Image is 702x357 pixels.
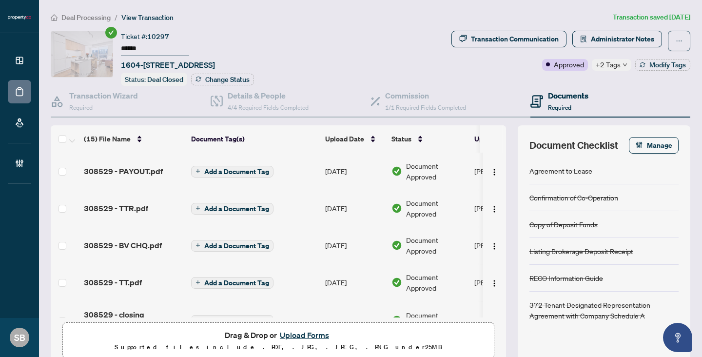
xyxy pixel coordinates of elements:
[487,275,502,290] button: Logo
[529,299,679,321] div: 372 Tenant Designated Representation Agreement with Company Schedule A
[451,31,566,47] button: Transaction Communication
[204,168,269,175] span: Add a Document Tag
[84,134,131,144] span: (15) File Name
[204,279,269,286] span: Add a Document Tag
[529,139,618,152] span: Document Checklist
[572,31,662,47] button: Administrator Notes
[388,125,470,153] th: Status
[406,198,467,219] span: Document Approved
[51,14,58,21] span: home
[385,104,466,111] span: 1/1 Required Fields Completed
[84,202,148,214] span: 308529 - TTR.pdf
[470,125,544,153] th: Uploaded By
[191,166,273,178] button: Add a Document Tag
[225,329,332,341] span: Drag & Drop or
[205,76,250,83] span: Change Status
[487,238,502,253] button: Logo
[8,15,31,20] img: logo
[647,138,672,153] span: Manage
[554,59,584,70] span: Approved
[61,13,111,22] span: Deal Processing
[321,190,388,227] td: [DATE]
[191,240,273,252] button: Add a Document Tag
[321,227,388,264] td: [DATE]
[325,134,364,144] span: Upload Date
[191,165,273,178] button: Add a Document Tag
[470,153,544,190] td: [PERSON_NAME]
[69,90,138,101] h4: Transaction Wizard
[105,27,117,39] span: check-circle
[191,314,273,327] button: Add a Document Tag
[191,239,273,252] button: Add a Document Tag
[490,279,498,287] img: Logo
[191,203,273,215] button: Add a Document Tag
[121,73,187,86] div: Status:
[391,166,402,177] img: Document Status
[470,264,544,301] td: [PERSON_NAME]
[548,104,571,111] span: Required
[629,137,679,154] button: Manage
[321,301,388,340] td: [DATE]
[635,59,690,71] button: Modify Tags
[187,125,321,153] th: Document Tag(s)
[195,169,200,174] span: plus
[204,317,269,324] span: Add a Document Tag
[649,61,686,68] span: Modify Tags
[115,12,117,23] li: /
[84,239,162,251] span: 308529 - BV CHQ.pdf
[191,276,273,289] button: Add a Document Tag
[406,235,467,256] span: Document Approved
[228,104,309,111] span: 4/4 Required Fields Completed
[84,309,183,332] span: 308529 - closing confirmation.png
[406,272,467,293] span: Document Approved
[529,273,603,283] div: RECO Information Guide
[591,31,654,47] span: Administrator Notes
[321,264,388,301] td: [DATE]
[529,246,633,257] div: Listing Brokerage Deposit Receipt
[470,227,544,264] td: [PERSON_NAME]
[470,301,544,340] td: [PERSON_NAME]
[195,206,200,211] span: plus
[14,331,25,344] span: SB
[391,277,402,288] img: Document Status
[321,125,388,153] th: Upload Date
[529,192,618,203] div: Confirmation of Co-Operation
[84,277,142,288] span: 308529 - TT.pdf
[406,310,467,331] span: Document Approved
[147,75,183,84] span: Deal Closed
[191,202,273,215] button: Add a Document Tag
[471,31,559,47] div: Transaction Communication
[580,36,587,42] span: solution
[391,240,402,251] img: Document Status
[204,205,269,212] span: Add a Document Tag
[321,153,388,190] td: [DATE]
[487,163,502,179] button: Logo
[69,341,488,353] p: Supported files include .PDF, .JPG, .JPEG, .PNG under 25 MB
[391,315,402,326] img: Document Status
[228,90,309,101] h4: Details & People
[191,277,273,289] button: Add a Document Tag
[487,313,502,328] button: Logo
[676,38,682,44] span: ellipsis
[277,329,332,341] button: Upload Forms
[470,190,544,227] td: [PERSON_NAME]
[529,219,598,230] div: Copy of Deposit Funds
[195,280,200,285] span: plus
[147,32,169,41] span: 10297
[204,242,269,249] span: Add a Document Tag
[596,59,621,70] span: +2 Tags
[121,59,215,71] span: 1604-[STREET_ADDRESS]
[529,165,592,176] div: Agreement to Lease
[490,168,498,176] img: Logo
[191,74,254,85] button: Change Status
[548,90,588,101] h4: Documents
[84,165,163,177] span: 308529 - PAYOUT.pdf
[51,31,113,77] img: IMG-C12295263_1.jpg
[385,90,466,101] h4: Commission
[613,12,690,23] article: Transaction saved [DATE]
[490,205,498,213] img: Logo
[121,13,174,22] span: View Transaction
[191,315,273,327] button: Add a Document Tag
[663,323,692,352] button: Open asap
[391,203,402,214] img: Document Status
